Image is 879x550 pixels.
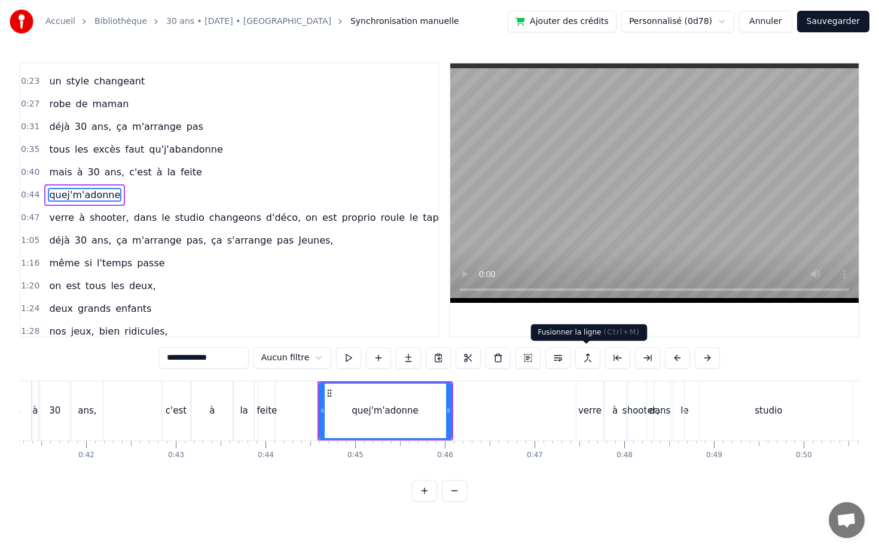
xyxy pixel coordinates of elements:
span: ans, [103,165,126,179]
span: 0:47 [21,212,39,224]
span: bien [98,324,121,338]
span: changeant [93,74,146,88]
span: style [65,74,90,88]
span: changeons [208,211,263,224]
span: 1:20 [21,280,39,292]
span: Jeunes, [297,233,334,247]
span: pas [276,233,295,247]
span: 30 [74,120,88,133]
span: excès [92,142,122,156]
span: l'temps [96,256,133,270]
div: 0:49 [706,451,722,460]
span: ans, [90,233,112,247]
div: à [32,404,38,418]
span: pas [185,120,205,133]
button: Ajouter des crédits [508,11,616,32]
span: roule [380,211,406,224]
span: la [166,165,177,179]
div: 0:44 [258,451,274,460]
img: youka [10,10,33,34]
span: jeux, [70,324,96,338]
span: deux [48,302,74,315]
span: 1:28 [21,326,39,338]
span: dans [133,211,158,224]
span: 0:44 [21,189,39,201]
span: le [408,211,419,224]
span: les [74,142,90,156]
span: déjà [48,120,71,133]
span: un [48,74,62,88]
span: le [160,211,171,224]
span: ça [210,233,224,247]
span: shooter, [88,211,130,224]
span: deux, [128,279,157,293]
span: à [76,165,84,179]
span: 1:05 [21,235,39,247]
div: c'est [166,404,187,418]
span: ça [115,120,129,133]
div: dans [649,404,670,418]
span: 30 [86,165,100,179]
span: verre [48,211,75,224]
span: studio [174,211,206,224]
div: 0:48 [616,451,633,460]
span: 0:35 [21,144,39,156]
span: on [48,279,62,293]
div: Fusionner la ligne [531,324,648,341]
span: Synchronisation manuelle [350,16,459,28]
a: Bibliothèque [94,16,147,28]
span: ridicules, [123,324,169,338]
span: est [321,211,338,224]
span: passe [136,256,166,270]
div: shooter, [622,404,660,418]
span: faut [124,142,145,156]
span: si [83,256,93,270]
span: tapis [422,211,447,224]
div: 0:47 [527,451,543,460]
span: tous [84,279,108,293]
span: m'arrange [131,233,183,247]
span: s'arrange [226,233,273,247]
div: studio [755,404,782,418]
a: Accueil [45,16,75,28]
span: mais [48,165,73,179]
span: on [304,211,319,224]
span: d'déco, [265,211,302,224]
span: qu'j'abandonne [148,142,224,156]
span: nos [48,324,67,338]
span: enfants [114,302,152,315]
span: 0:23 [21,75,39,87]
div: 0:46 [437,451,453,460]
button: Sauvegarder [797,11,869,32]
div: 0:42 [78,451,94,460]
span: les [109,279,126,293]
div: feite [257,404,277,418]
div: Ouvrir le chat [829,502,865,538]
span: 30 [74,233,88,247]
span: même [48,256,81,270]
nav: breadcrumb [45,16,459,28]
span: 0:27 [21,98,39,110]
span: ( Ctrl+M ) [603,328,640,336]
span: pas, [185,233,207,247]
div: 30 [49,404,60,418]
span: feite [179,165,203,179]
div: 0:43 [168,451,184,460]
div: ans, [78,404,96,418]
span: 1:24 [21,303,39,315]
span: 0:40 [21,166,39,178]
span: à [155,165,164,179]
button: Annuler [739,11,792,32]
div: à [209,404,215,418]
a: 30 ans • [DATE] • [GEOGRAPHIC_DATA] [166,16,331,28]
span: grands [77,302,112,315]
div: quej'm'adonne [352,404,418,418]
span: de [74,97,88,111]
span: robe [48,97,72,111]
div: à [612,404,618,418]
span: maman [91,97,130,111]
span: m'arrange [131,120,183,133]
span: à [78,211,86,224]
div: 0:50 [796,451,812,460]
span: 1:16 [21,257,39,269]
